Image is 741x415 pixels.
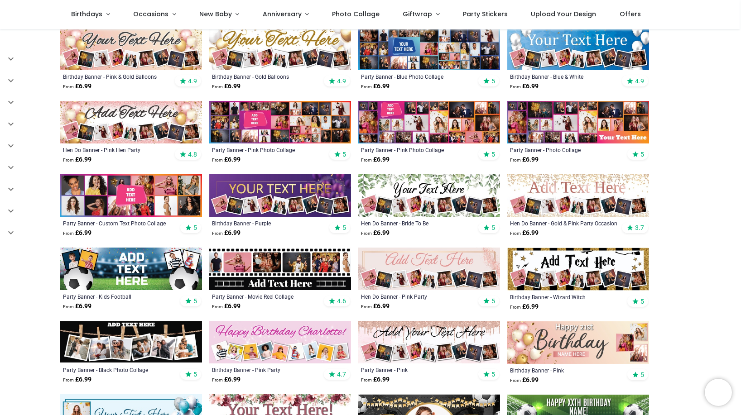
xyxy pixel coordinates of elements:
a: Birthday Banner - Blue & White [510,73,619,80]
img: Personalised Happy Birthday Banner - Pink & Gold Balloons - 9 Photo Upload [60,28,202,70]
a: Birthday Banner - Pink Party [212,366,321,373]
span: 5 [342,224,346,232]
img: Personalised Happy Birthday Banner - Gold Balloons - 9 Photo Upload [209,28,351,70]
span: From [510,157,521,162]
span: 4.6 [337,297,346,305]
span: From [212,377,223,382]
span: Occasions [133,10,168,19]
span: Giftwrap [403,10,432,19]
div: Party Banner - Movie Reel Collage [212,293,321,300]
span: 4.9 [337,77,346,85]
strong: £ 6.99 [361,82,390,91]
a: Hen Do Banner - Bride To Be [361,219,470,227]
span: From [212,231,223,236]
strong: £ 6.99 [212,375,241,384]
span: 5 [640,297,644,305]
img: Personalised Party Banner - Kids Football - Custom Text & 4 Photo Upload [60,248,202,290]
span: From [510,84,521,89]
strong: £ 6.99 [63,229,91,238]
a: Hen Do Banner - Pink Party [361,293,470,300]
img: Personalised Hen Do Banner - Bride To Be - 9 Photo Upload [358,174,500,217]
span: From [510,305,521,310]
strong: £ 6.99 [212,82,241,91]
span: From [63,377,74,382]
a: Birthday Banner - Pink [510,367,619,374]
strong: £ 6.99 [510,376,539,385]
img: Hen Do Banner - Pink Party - Custom Text & 9 Photo Upload [358,248,500,290]
img: Personalised Hen Do Banner - Pink Hen Party - 9 Photo Upload [60,101,202,143]
a: Birthday Banner - Gold Balloons [212,73,321,80]
span: From [510,231,521,236]
span: 4.9 [188,77,197,85]
strong: £ 6.99 [510,82,539,91]
div: Party Banner - Blue Photo Collage [361,73,470,80]
span: 5 [491,297,495,305]
img: Personalised Party Banner - Pink Photo Collage - Add Text & 30 Photo Upload [209,101,351,143]
span: Birthdays [71,10,102,19]
a: Party Banner - Custom Text Photo Collage [63,219,172,227]
a: Hen Do Banner - Pink Hen Party [63,146,172,153]
img: Personalised Party Banner - Pink Photo Collage - Custom Text & 25 Photo Upload [358,101,500,143]
strong: £ 6.99 [361,229,390,238]
span: New Baby [199,10,232,19]
strong: £ 6.99 [63,82,91,91]
a: Hen Do Banner - Gold & Pink Party Occasion [510,219,619,227]
a: Party Banner - Pink Photo Collage [212,146,321,153]
span: From [361,84,372,89]
span: 3.7 [635,224,644,232]
img: Personalised Party Banner - Pink - Custom Text & 9 Photo Upload [358,321,500,363]
a: Party Banner - Photo Collage [510,146,619,153]
span: From [212,304,223,309]
span: 5 [193,297,197,305]
a: Party Banner - Kids Football [63,293,172,300]
span: 4.9 [635,77,644,85]
span: 5 [342,150,346,158]
span: 5 [491,77,495,85]
span: From [63,84,74,89]
img: Personalised Happy Birthday Banner - Blue & White - 9 Photo Upload [507,28,649,70]
strong: £ 6.99 [510,229,539,238]
span: From [63,157,74,162]
img: Personalised Party Banner - Photo Collage - 23 Photo Upload [507,101,649,143]
span: 5 [491,150,495,158]
span: From [510,378,521,383]
strong: £ 6.99 [510,302,539,311]
span: 5 [491,370,495,378]
img: Personalised Party Banner - Custom Text Photo Collage - 12 Photo Upload [60,174,202,217]
a: Birthday Banner - Wizard Witch [510,293,619,301]
img: Personalised Party Banner - Blue Photo Collage - Custom Text & 30 Photo Upload [358,28,500,70]
strong: £ 6.99 [63,302,91,311]
iframe: Brevo live chat [705,379,732,406]
span: From [361,304,372,309]
img: Personalised Happy Birthday Banner - Purple - 9 Photo Upload [209,174,351,217]
img: Personalised Party Banner - Movie Reel Collage - 6 Photo Upload [209,248,351,290]
a: Party Banner - Pink [361,366,470,373]
a: Party Banner - Black Photo Collage [63,366,172,373]
a: Birthday Banner - Purple [212,219,321,227]
strong: £ 6.99 [212,155,241,164]
strong: £ 6.99 [212,229,241,238]
a: Party Banner - Pink Photo Collage [361,146,470,153]
span: From [63,304,74,309]
span: From [212,157,223,162]
strong: £ 6.99 [361,375,390,384]
span: From [361,231,372,236]
strong: £ 6.99 [212,302,241,311]
strong: £ 6.99 [361,302,390,311]
div: Birthday Banner - Pink & Gold Balloons [63,73,172,80]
